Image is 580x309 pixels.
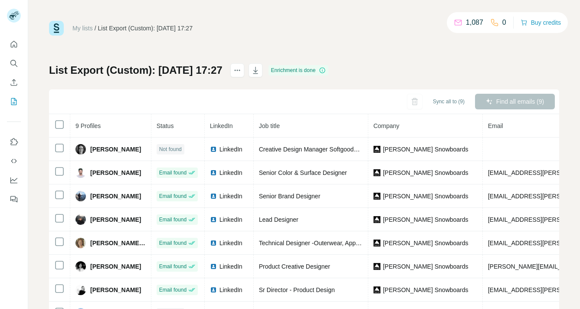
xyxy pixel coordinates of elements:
[95,24,96,33] li: /
[374,263,380,270] img: company-logo
[7,75,21,90] button: Enrich CSV
[159,145,182,153] span: Not found
[488,122,503,129] span: Email
[210,263,217,270] img: LinkedIn logo
[7,191,21,207] button: Feedback
[259,216,298,223] span: Lead Designer
[433,98,465,105] span: Sync all to (9)
[90,239,146,247] span: [PERSON_NAME] Post
[210,146,217,153] img: LinkedIn logo
[157,122,174,129] span: Status
[259,263,330,270] span: Product Creative Designer
[383,168,469,177] span: [PERSON_NAME] Snowboards
[383,239,469,247] span: [PERSON_NAME] Snowboards
[259,169,347,176] span: Senior Color & Surface Designer
[210,122,233,129] span: LinkedIn
[220,145,242,154] span: LinkedIn
[259,240,401,247] span: Technical Designer -Outerwear, Apparel & Youth OW
[159,192,187,200] span: Email found
[159,216,187,224] span: Email found
[374,286,380,293] img: company-logo
[75,144,86,154] img: Avatar
[159,239,187,247] span: Email found
[259,193,321,200] span: Senior Brand Designer
[90,168,141,177] span: [PERSON_NAME]
[427,95,471,108] button: Sync all to (9)
[466,17,483,28] p: 1,087
[75,122,101,129] span: 9 Profiles
[259,286,335,293] span: Sr Director - Product Design
[259,146,387,153] span: Creative Design Manager Softgoods | Fit Model
[7,56,21,71] button: Search
[7,172,21,188] button: Dashboard
[159,286,187,294] span: Email found
[210,216,217,223] img: LinkedIn logo
[374,193,380,200] img: company-logo
[49,21,64,36] img: Surfe Logo
[383,262,469,271] span: [PERSON_NAME] Snowboards
[383,215,469,224] span: [PERSON_NAME] Snowboards
[230,63,244,77] button: actions
[159,169,187,177] span: Email found
[7,36,21,52] button: Quick start
[374,122,400,129] span: Company
[220,192,242,201] span: LinkedIn
[90,215,141,224] span: [PERSON_NAME]
[210,169,217,176] img: LinkedIn logo
[220,215,242,224] span: LinkedIn
[220,168,242,177] span: LinkedIn
[383,286,469,294] span: [PERSON_NAME] Snowboards
[269,65,329,76] div: Enrichment is done
[98,24,193,33] div: List Export (Custom): [DATE] 17:27
[374,240,380,247] img: company-logo
[521,16,561,29] button: Buy credits
[220,262,242,271] span: LinkedIn
[374,146,380,153] img: company-logo
[75,191,86,201] img: Avatar
[90,145,141,154] span: [PERSON_NAME]
[75,214,86,225] img: Avatar
[220,239,242,247] span: LinkedIn
[7,94,21,109] button: My lists
[75,238,86,248] img: Avatar
[7,134,21,150] button: Use Surfe on LinkedIn
[210,286,217,293] img: LinkedIn logo
[383,192,469,201] span: [PERSON_NAME] Snowboards
[220,286,242,294] span: LinkedIn
[75,285,86,295] img: Avatar
[90,262,141,271] span: [PERSON_NAME]
[49,63,223,77] h1: List Export (Custom): [DATE] 17:27
[210,193,217,200] img: LinkedIn logo
[159,263,187,270] span: Email found
[374,169,380,176] img: company-logo
[259,122,280,129] span: Job title
[383,145,469,154] span: [PERSON_NAME] Snowboards
[90,286,141,294] span: [PERSON_NAME]
[75,168,86,178] img: Avatar
[502,17,506,28] p: 0
[7,153,21,169] button: Use Surfe API
[210,240,217,247] img: LinkedIn logo
[75,261,86,272] img: Avatar
[72,25,93,32] a: My lists
[374,216,380,223] img: company-logo
[90,192,141,201] span: [PERSON_NAME]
